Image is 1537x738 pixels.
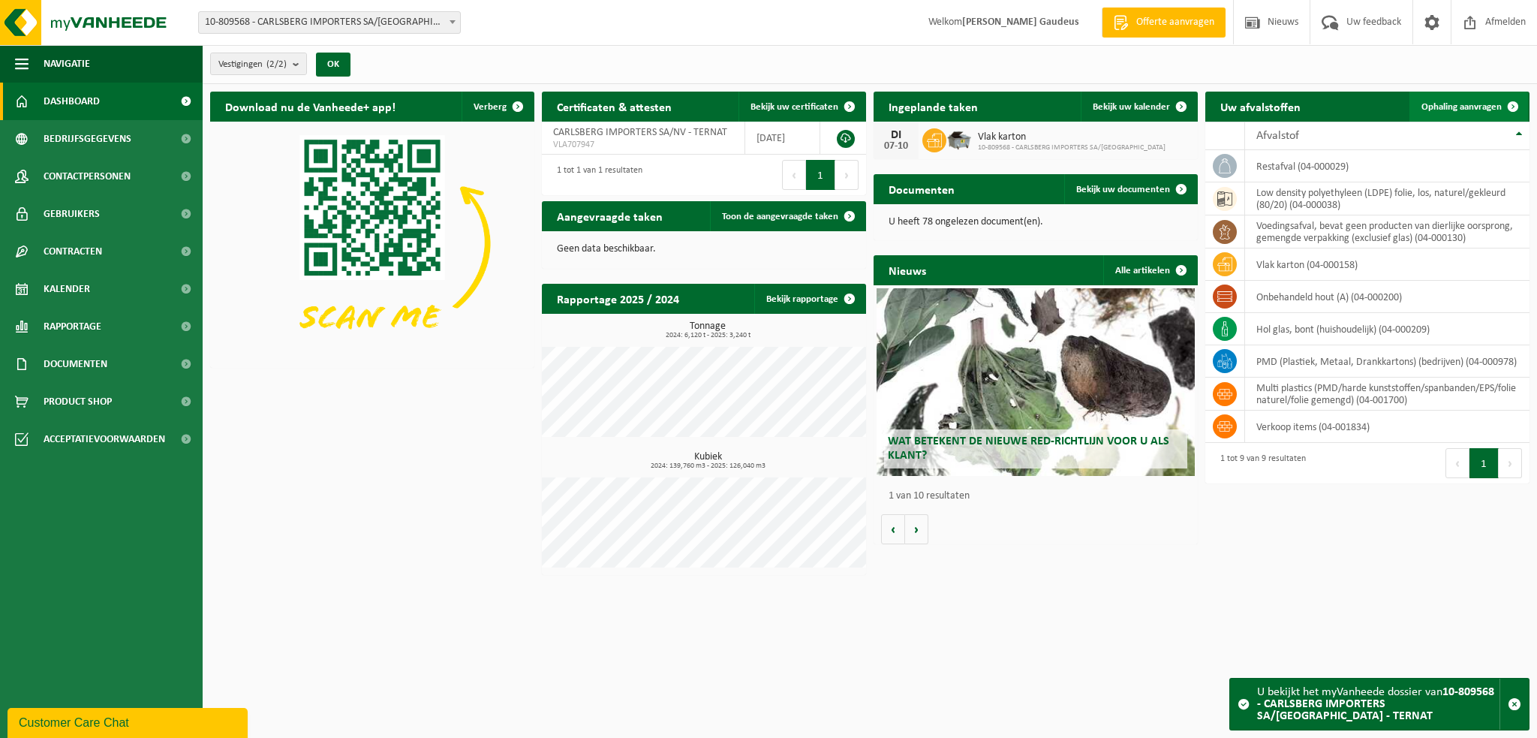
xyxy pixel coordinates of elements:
[946,126,972,152] img: WB-5000-GAL-GY-01
[874,174,970,203] h2: Documenten
[874,92,993,121] h2: Ingeplande taken
[542,284,694,313] h2: Rapportage 2025 / 2024
[905,514,928,544] button: Volgende
[1257,686,1494,722] strong: 10-809568 - CARLSBERG IMPORTERS SA/[GEOGRAPHIC_DATA] - TERNAT
[44,345,107,383] span: Documenten
[806,160,835,190] button: 1
[962,17,1079,28] strong: [PERSON_NAME] Gaudeus
[889,491,1190,502] p: 1 van 10 resultaten
[1421,102,1502,112] span: Ophaling aanvragen
[881,129,911,141] div: DI
[44,233,102,270] span: Contracten
[1245,411,1529,443] td: verkoop items (04-001834)
[1445,448,1469,478] button: Previous
[978,131,1166,143] span: Vlak karton
[8,705,251,738] iframe: chat widget
[218,53,287,76] span: Vestigingen
[549,321,866,339] h3: Tonnage
[745,122,820,155] td: [DATE]
[889,217,1183,227] p: U heeft 78 ongelezen document(en).
[1132,15,1218,30] span: Offerte aanvragen
[978,143,1166,152] span: 10-809568 - CARLSBERG IMPORTERS SA/[GEOGRAPHIC_DATA]
[1256,130,1299,142] span: Afvalstof
[210,122,534,365] img: Download de VHEPlus App
[1081,92,1196,122] a: Bekijk uw kalender
[1205,92,1316,121] h2: Uw afvalstoffen
[542,92,687,121] h2: Certificaten & attesten
[553,127,727,138] span: CARLSBERG IMPORTERS SA/NV - TERNAT
[549,462,866,470] span: 2024: 139,760 m3 - 2025: 126,040 m3
[557,244,851,255] p: Geen data beschikbaar.
[1499,448,1522,478] button: Next
[1103,255,1196,285] a: Alle artikelen
[1064,174,1196,204] a: Bekijk uw documenten
[549,332,866,339] span: 2024: 6,120 t - 2025: 3,240 t
[44,83,100,120] span: Dashboard
[888,435,1169,462] span: Wat betekent de nieuwe RED-richtlijn voor u als klant?
[266,59,287,69] count: (2/2)
[1469,448,1499,478] button: 1
[835,160,859,190] button: Next
[1409,92,1528,122] a: Ophaling aanvragen
[874,255,941,285] h2: Nieuws
[44,158,131,195] span: Contactpersonen
[754,284,865,314] a: Bekijk rapportage
[1245,281,1529,313] td: onbehandeld hout (A) (04-000200)
[1245,378,1529,411] td: multi plastics (PMD/harde kunststoffen/spanbanden/EPS/folie naturel/folie gemengd) (04-001700)
[1093,102,1170,112] span: Bekijk uw kalender
[1245,249,1529,281] td: vlak karton (04-000158)
[462,92,533,122] button: Verberg
[199,12,460,33] span: 10-809568 - CARLSBERG IMPORTERS SA/NV - TERNAT
[1076,185,1170,194] span: Bekijk uw documenten
[44,120,131,158] span: Bedrijfsgegevens
[750,102,838,112] span: Bekijk uw certificaten
[738,92,865,122] a: Bekijk uw certificaten
[782,160,806,190] button: Previous
[881,514,905,544] button: Vorige
[44,383,112,420] span: Product Shop
[1102,8,1226,38] a: Offerte aanvragen
[198,11,461,34] span: 10-809568 - CARLSBERG IMPORTERS SA/NV - TERNAT
[722,212,838,221] span: Toon de aangevraagde taken
[316,53,350,77] button: OK
[1245,182,1529,215] td: low density polyethyleen (LDPE) folie, los, naturel/gekleurd (80/20) (04-000038)
[44,45,90,83] span: Navigatie
[542,201,678,230] h2: Aangevraagde taken
[1245,215,1529,249] td: voedingsafval, bevat geen producten van dierlijke oorsprong, gemengde verpakking (exclusief glas)...
[210,92,411,121] h2: Download nu de Vanheede+ app!
[549,452,866,470] h3: Kubiek
[474,102,507,112] span: Verberg
[44,308,101,345] span: Rapportage
[210,53,307,75] button: Vestigingen(2/2)
[44,270,90,308] span: Kalender
[1245,150,1529,182] td: restafval (04-000029)
[1213,447,1306,480] div: 1 tot 9 van 9 resultaten
[1245,313,1529,345] td: hol glas, bont (huishoudelijk) (04-000209)
[553,139,733,151] span: VLA707947
[549,158,642,191] div: 1 tot 1 van 1 resultaten
[1257,679,1499,730] div: U bekijkt het myVanheede dossier van
[710,201,865,231] a: Toon de aangevraagde taken
[44,195,100,233] span: Gebruikers
[881,141,911,152] div: 07-10
[44,420,165,458] span: Acceptatievoorwaarden
[1245,345,1529,378] td: PMD (Plastiek, Metaal, Drankkartons) (bedrijven) (04-000978)
[877,288,1194,476] a: Wat betekent de nieuwe RED-richtlijn voor u als klant?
